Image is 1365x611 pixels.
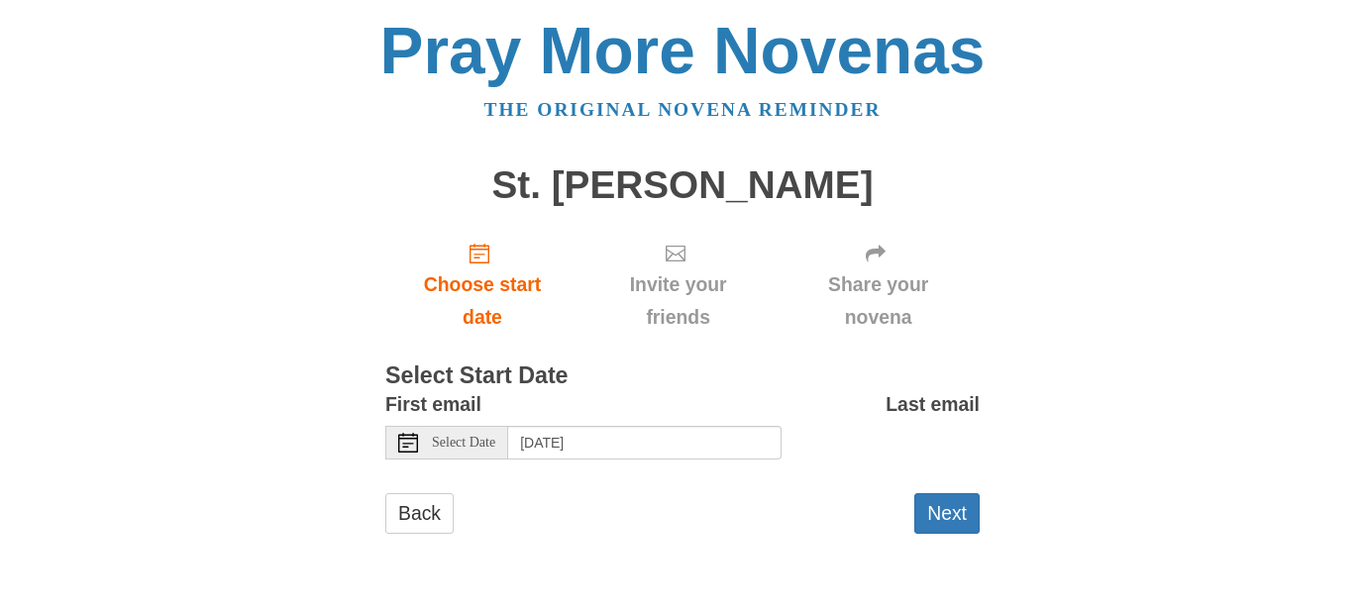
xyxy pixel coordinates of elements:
[385,363,980,389] h3: Select Start Date
[432,436,495,450] span: Select Date
[385,164,980,207] h1: St. [PERSON_NAME]
[777,226,980,344] div: Click "Next" to confirm your start date first.
[796,268,960,334] span: Share your novena
[914,493,980,534] button: Next
[579,226,777,344] div: Click "Next" to confirm your start date first.
[484,99,882,120] a: The original novena reminder
[405,268,560,334] span: Choose start date
[385,388,481,421] label: First email
[380,14,986,87] a: Pray More Novenas
[385,493,454,534] a: Back
[599,268,757,334] span: Invite your friends
[886,388,980,421] label: Last email
[385,226,579,344] a: Choose start date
